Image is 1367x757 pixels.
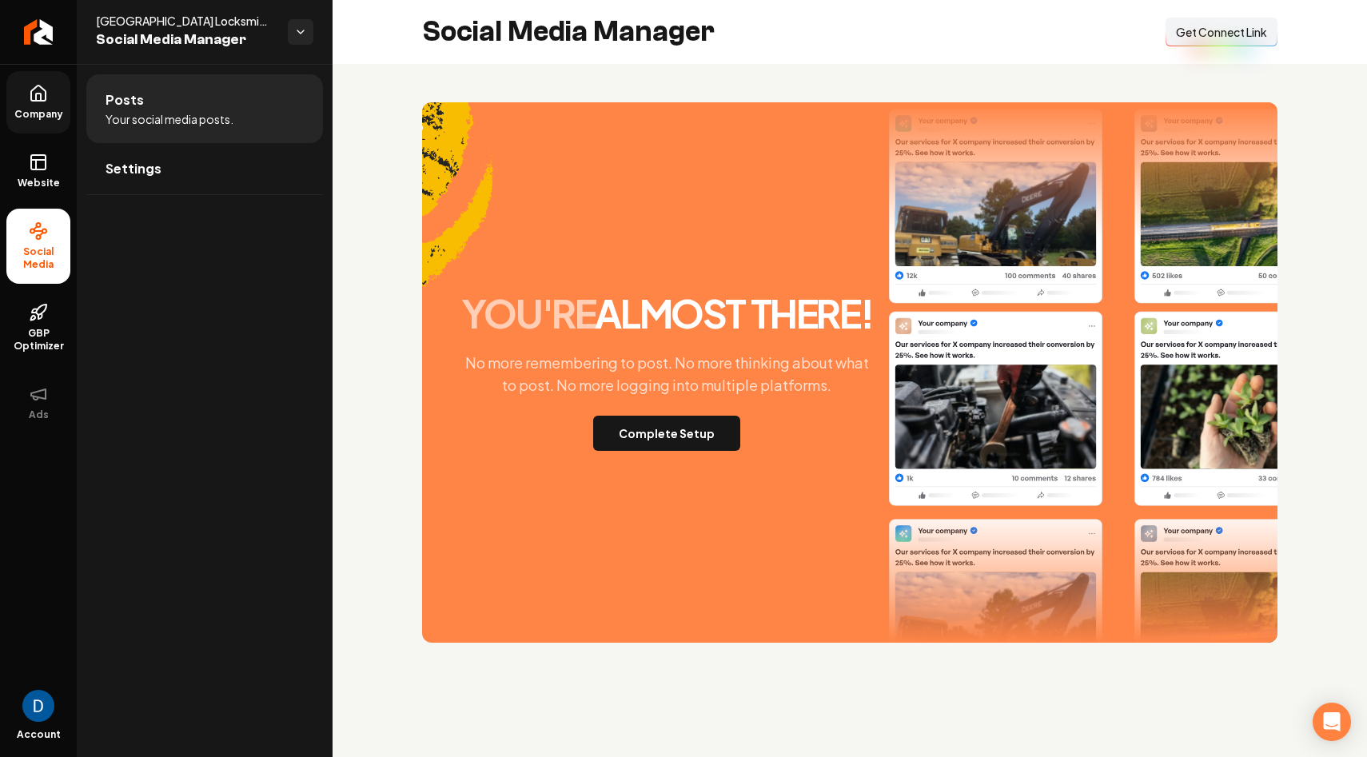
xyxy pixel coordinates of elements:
[6,245,70,271] span: Social Media
[1166,18,1277,46] button: Get Connect Link
[593,416,740,451] button: Complete Setup
[6,140,70,202] a: Website
[422,102,493,333] img: Accent
[11,177,66,189] span: Website
[106,111,233,127] span: Your social media posts.
[6,71,70,133] a: Company
[6,290,70,365] a: GBP Optimizer
[889,106,1102,504] img: Post One
[422,16,715,48] h2: Social Media Manager
[96,29,275,51] span: Social Media Manager
[17,728,61,741] span: Account
[6,327,70,353] span: GBP Optimizer
[1313,703,1351,741] div: Open Intercom Messenger
[8,108,70,121] span: Company
[24,19,54,45] img: Rebolt Logo
[451,352,883,396] p: No more remembering to post. No more thinking about what to post. No more logging into multiple p...
[22,690,54,722] button: Open user button
[86,143,323,194] a: Settings
[96,13,275,29] span: [GEOGRAPHIC_DATA] Locksmith & Garage Doors Services
[1134,111,1348,508] img: Post Two
[461,289,596,337] span: you're
[1176,24,1267,40] span: Get Connect Link
[22,408,55,421] span: Ads
[106,90,144,110] span: Posts
[6,372,70,434] button: Ads
[106,159,161,178] span: Settings
[461,294,872,333] h2: almost there!
[22,690,54,722] img: David Rice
